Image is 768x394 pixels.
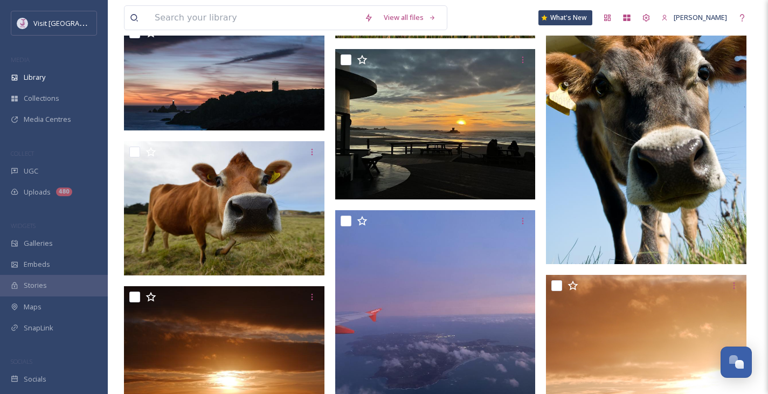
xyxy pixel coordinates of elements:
img: ext_1738450859.318827_jerseyphotos@jerseyphotos.org-A-Jersey-Cow-near-La-Saline-Slip.jpg [124,141,324,275]
span: Uploads [24,187,51,197]
span: WIDGETS [11,222,36,230]
span: Galleries [24,238,53,248]
span: Visit [GEOGRAPHIC_DATA] [33,18,117,28]
span: [PERSON_NAME] [674,12,727,22]
a: View all files [378,7,441,28]
div: 480 [56,188,72,196]
span: MEDIA [11,56,30,64]
span: SnapLink [24,323,53,333]
span: Maps [24,302,41,312]
span: SOCIALS [11,357,32,365]
img: ext_1737544569.440854_-IMG_4605.jpeg [335,49,536,199]
span: Collections [24,93,59,103]
span: Library [24,72,45,82]
button: Open Chat [721,347,752,378]
img: ext_1738450924.121282_jerseyphotos@jerseyphotos.org-Corbiere-Lighthouse-and-cliffs-and-the-Radio-... [124,22,324,131]
span: Embeds [24,259,50,269]
span: UGC [24,166,38,176]
input: Search your library [149,6,359,30]
span: COLLECT [11,149,34,157]
a: [PERSON_NAME] [656,7,732,28]
span: Stories [24,280,47,291]
span: Media Centres [24,114,71,125]
a: What's New [538,10,592,25]
img: Events-Jersey-Logo.png [17,18,28,29]
span: Socials [24,374,46,384]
